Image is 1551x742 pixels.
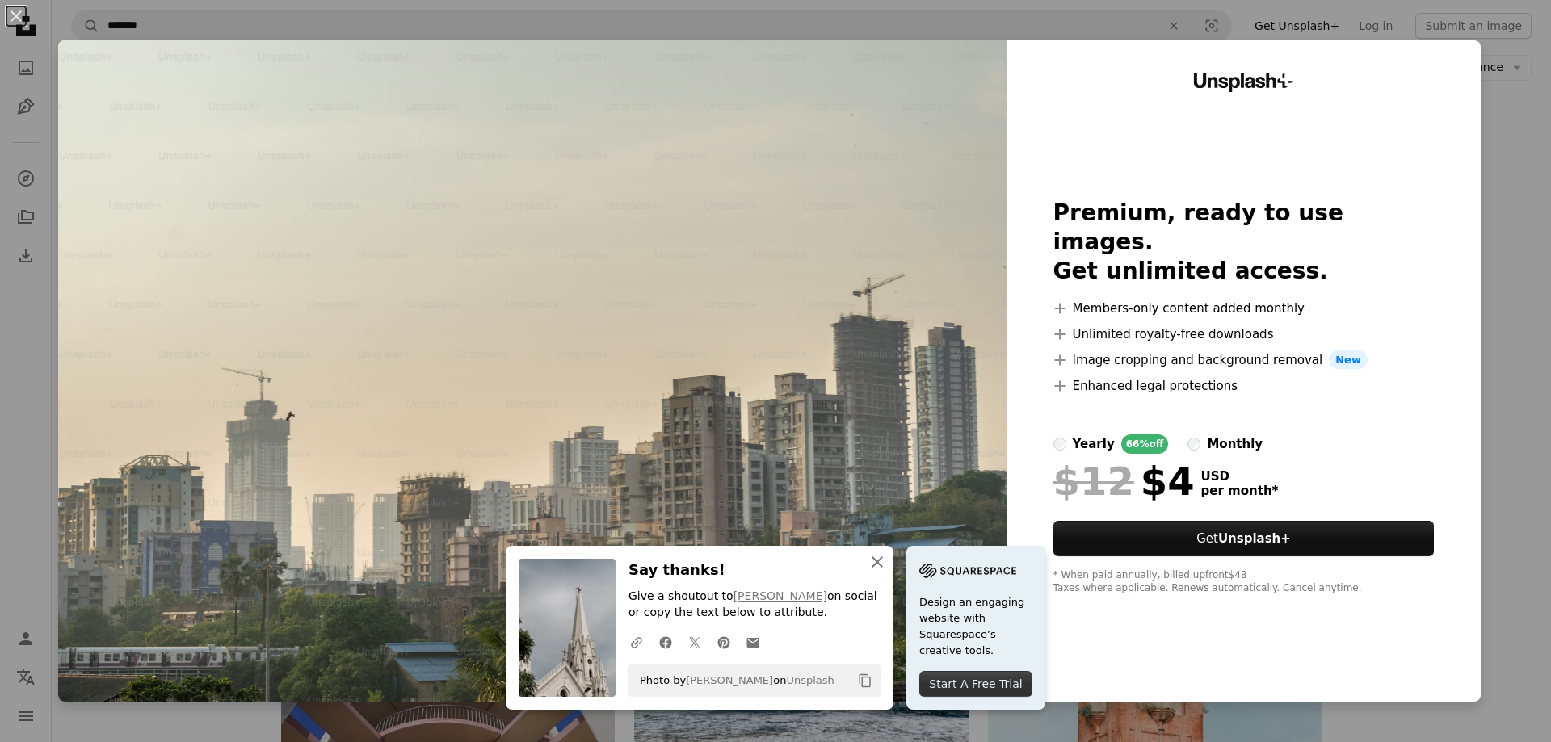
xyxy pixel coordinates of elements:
[680,626,709,658] a: Share on Twitter
[632,668,834,694] span: Photo by on
[919,559,1016,583] img: file-1705255347840-230a6ab5bca9image
[1187,438,1200,451] input: monthly
[628,589,881,621] p: Give a shoutout to on social or copy the text below to attribute.
[1329,350,1368,370] span: New
[851,667,879,694] button: Copy to clipboard
[1053,438,1066,451] input: yearly66%off
[1053,460,1134,502] span: $12
[1053,521,1435,556] button: GetUnsplash+
[651,626,680,658] a: Share on Facebook
[1053,376,1435,396] li: Enhanced legal protections
[738,626,767,658] a: Share over email
[1201,469,1279,484] span: USD
[919,594,1032,659] span: Design an engaging website with Squarespace’s creative tools.
[906,546,1045,710] a: Design an engaging website with Squarespace’s creative tools.Start A Free Trial
[786,674,834,686] a: Unsplash
[1053,325,1435,344] li: Unlimited royalty-free downloads
[1207,434,1263,454] div: monthly
[1053,569,1435,595] div: * When paid annually, billed upfront $48 Taxes where applicable. Renews automatically. Cancel any...
[733,589,827,602] a: [PERSON_NAME]
[1053,199,1435,286] h2: Premium, ready to use images. Get unlimited access.
[1121,434,1169,454] div: 66% off
[686,674,773,686] a: [PERSON_NAME]
[1053,350,1435,370] li: Image cropping and background removal
[709,626,738,658] a: Share on Pinterest
[1201,484,1279,498] span: per month *
[1053,299,1435,318] li: Members-only content added monthly
[1218,531,1291,546] strong: Unsplash+
[1053,460,1195,502] div: $4
[628,559,881,582] h3: Say thanks!
[919,671,1032,697] div: Start A Free Trial
[1073,434,1115,454] div: yearly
